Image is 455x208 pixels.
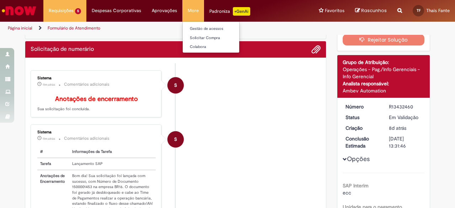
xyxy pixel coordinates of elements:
div: Analista responsável: [343,80,425,87]
div: System [167,77,184,94]
dt: Status [340,114,384,121]
time: 20/08/2025 13:37:46 [389,125,406,131]
div: Operações - Pag./Info Gerenciais - Info Gerencial [343,66,425,80]
a: Página inicial [8,25,32,31]
span: Rascunhos [361,7,387,14]
div: [DATE] 13:31:46 [389,135,422,149]
th: Tarefa [37,158,69,170]
span: More [188,7,199,14]
div: Padroniza [209,7,250,16]
a: Gestão de acessos [183,25,261,33]
span: Thais Fante [426,7,450,14]
span: Aprovações [152,7,177,14]
time: 28/08/2025 10:03:11 [43,82,55,87]
div: 20/08/2025 13:37:46 [389,124,422,132]
p: +GenAi [233,7,250,16]
span: TF [417,8,421,13]
span: 11m atrás [43,82,55,87]
a: Formulário de Atendimento [48,25,100,31]
div: Ambev Automation [343,87,425,94]
h2: Solicitação de numerário Histórico de tíquete [31,46,94,53]
small: Comentários adicionais [64,81,109,87]
time: 28/08/2025 10:03:09 [43,137,55,141]
a: Rascunhos [355,7,387,14]
span: 8d atrás [389,125,406,131]
small: Comentários adicionais [64,135,109,142]
dt: Criação [340,124,384,132]
div: R13432460 [389,103,422,110]
th: # [37,146,69,158]
ul: Trilhas de página [5,22,298,35]
a: Solicitar Compra [183,34,261,42]
dt: Conclusão Estimada [340,135,384,149]
p: Sua solicitação foi concluída. [37,96,156,112]
ul: More [182,21,240,53]
span: ecc [343,190,351,196]
span: S [174,131,177,148]
a: Colabora [183,43,261,51]
th: Informações da Tarefa [69,146,156,158]
div: Sistema [37,130,156,134]
img: ServiceNow [1,4,37,18]
div: Grupo de Atribuição: [343,59,425,66]
div: Sistema [37,76,156,80]
div: System [167,131,184,148]
span: Favoritos [325,7,344,14]
span: Requisições [49,7,74,14]
span: 5 [75,8,81,14]
button: Rejeitar Solução [343,34,425,46]
dt: Número [340,103,384,110]
div: Em Validação [389,114,422,121]
span: Despesas Corporativas [92,7,141,14]
button: Adicionar anexos [311,45,321,54]
td: Lançamento SAP [69,158,156,170]
b: Anotações de encerramento [55,95,138,103]
span: 11m atrás [43,137,55,141]
b: SAP Interim [343,182,369,189]
span: S [174,77,177,94]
